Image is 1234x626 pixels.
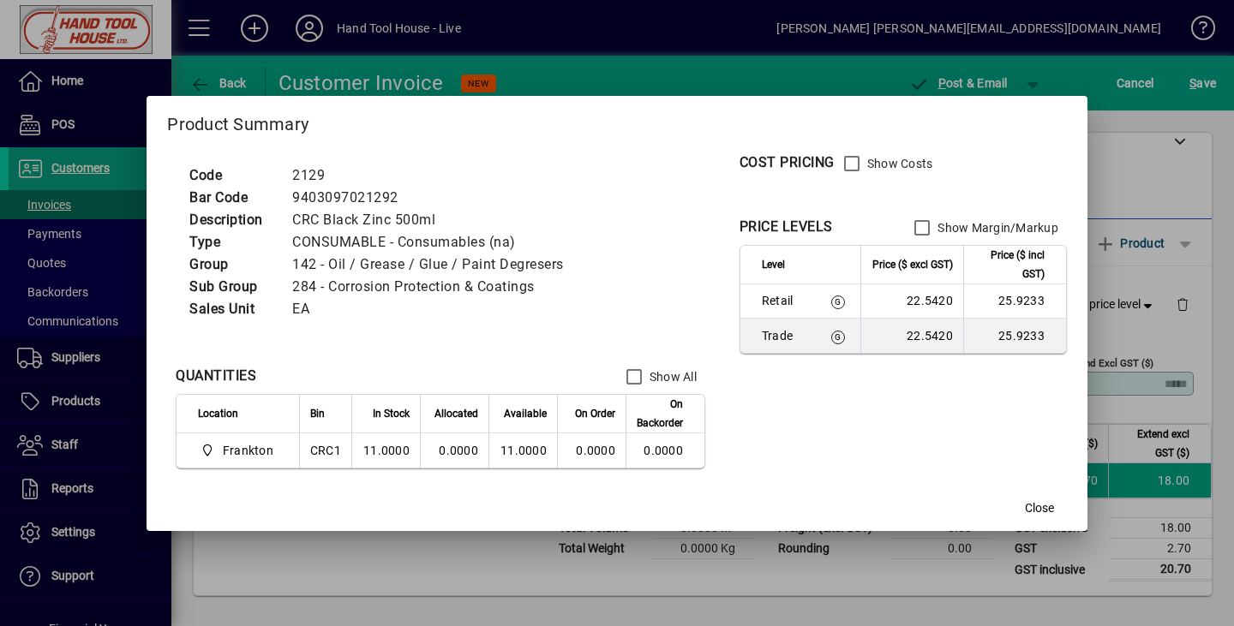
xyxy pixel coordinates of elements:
td: 0.0000 [420,433,488,468]
span: In Stock [373,404,410,423]
td: Sales Unit [181,298,284,320]
span: Frankton [223,442,273,459]
span: Trade [762,327,807,344]
label: Show Margin/Markup [934,219,1058,236]
td: Description [181,209,284,231]
td: 25.9233 [963,284,1066,319]
div: PRICE LEVELS [740,217,833,237]
td: 0.0000 [626,433,704,468]
td: 11.0000 [351,433,420,468]
td: EA [284,298,584,320]
span: Price ($ incl GST) [974,246,1045,283]
label: Show Costs [864,155,933,172]
td: CRC1 [299,433,351,468]
span: Bin [310,404,325,423]
span: Price ($ excl GST) [872,255,953,274]
td: CRC Black Zinc 500ml [284,209,584,231]
label: Show All [646,368,697,385]
td: 284 - Corrosion Protection & Coatings [284,276,584,298]
td: 25.9233 [963,319,1066,353]
span: Location [198,404,238,423]
td: Type [181,231,284,253]
h2: Product Summary [147,96,1087,146]
div: COST PRICING [740,152,835,173]
span: Available [504,404,547,423]
td: 11.0000 [488,433,557,468]
div: QUANTITIES [176,366,256,386]
span: Close [1025,499,1054,517]
td: Sub Group [181,276,284,298]
span: On Order [575,404,615,423]
td: 142 - Oil / Grease / Glue / Paint Degresers [284,253,584,276]
td: Group [181,253,284,276]
span: Allocated [434,404,478,423]
td: CONSUMABLE - Consumables (na) [284,231,584,253]
td: 2129 [284,164,584,187]
td: Code [181,164,284,187]
span: Frankton [198,440,280,461]
td: Bar Code [181,187,284,209]
span: On Backorder [637,395,683,432]
td: 9403097021292 [284,187,584,209]
td: 22.5420 [860,284,963,319]
span: Retail [762,292,807,309]
span: 0.0000 [576,444,615,457]
span: Level [762,255,785,274]
button: Close [1012,493,1067,524]
td: 22.5420 [860,319,963,353]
